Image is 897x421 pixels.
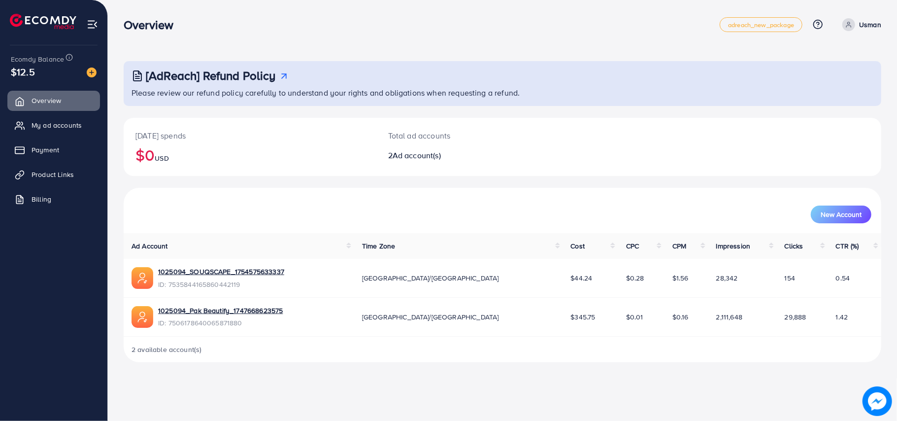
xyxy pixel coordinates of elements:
[7,115,100,135] a: My ad accounts
[821,211,862,218] span: New Account
[87,19,98,30] img: menu
[32,194,51,204] span: Billing
[135,130,365,141] p: [DATE] spends
[362,312,499,322] span: [GEOGRAPHIC_DATA]/[GEOGRAPHIC_DATA]
[32,96,61,105] span: Overview
[124,18,181,32] h3: Overview
[146,69,276,83] h3: [AdReach] Refund Policy
[785,241,803,251] span: Clicks
[135,145,365,164] h2: $0
[859,19,881,31] p: Usman
[571,312,596,322] span: $345.75
[388,130,554,141] p: Total ad accounts
[626,312,643,322] span: $0.01
[388,151,554,160] h2: 2
[158,306,283,316] a: 1025094_Pak Beautify_1747668623575
[838,18,881,31] a: Usman
[158,267,284,277] a: 1025094_SOUQSCAPE_1754575633337
[7,165,100,184] a: Product Links
[7,140,100,160] a: Payment
[132,345,202,354] span: 2 available account(s)
[11,65,35,79] span: $12.5
[836,273,850,283] span: 0.54
[785,312,806,322] span: 29,888
[716,241,751,251] span: Impression
[720,17,802,32] a: adreach_new_package
[785,273,795,283] span: 154
[626,273,644,283] span: $0.28
[393,150,441,161] span: Ad account(s)
[158,280,284,289] span: ID: 7535844165860442119
[672,241,686,251] span: CPM
[362,273,499,283] span: [GEOGRAPHIC_DATA]/[GEOGRAPHIC_DATA]
[132,306,153,328] img: ic-ads-acc.e4c84228.svg
[728,22,794,28] span: adreach_new_package
[571,241,585,251] span: Cost
[32,145,59,155] span: Payment
[87,68,97,77] img: image
[716,273,738,283] span: 28,342
[672,273,689,283] span: $1.56
[10,14,76,29] img: logo
[811,206,871,223] button: New Account
[132,267,153,289] img: ic-ads-acc.e4c84228.svg
[132,241,168,251] span: Ad Account
[836,312,848,322] span: 1.42
[7,91,100,110] a: Overview
[32,170,74,179] span: Product Links
[672,312,689,322] span: $0.16
[863,386,892,416] img: image
[158,318,283,328] span: ID: 7506178640065871880
[32,120,82,130] span: My ad accounts
[571,273,593,283] span: $44.24
[716,312,742,322] span: 2,111,648
[362,241,395,251] span: Time Zone
[626,241,639,251] span: CPC
[836,241,859,251] span: CTR (%)
[132,87,875,99] p: Please review our refund policy carefully to understand your rights and obligations when requesti...
[11,54,64,64] span: Ecomdy Balance
[155,153,168,163] span: USD
[7,189,100,209] a: Billing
